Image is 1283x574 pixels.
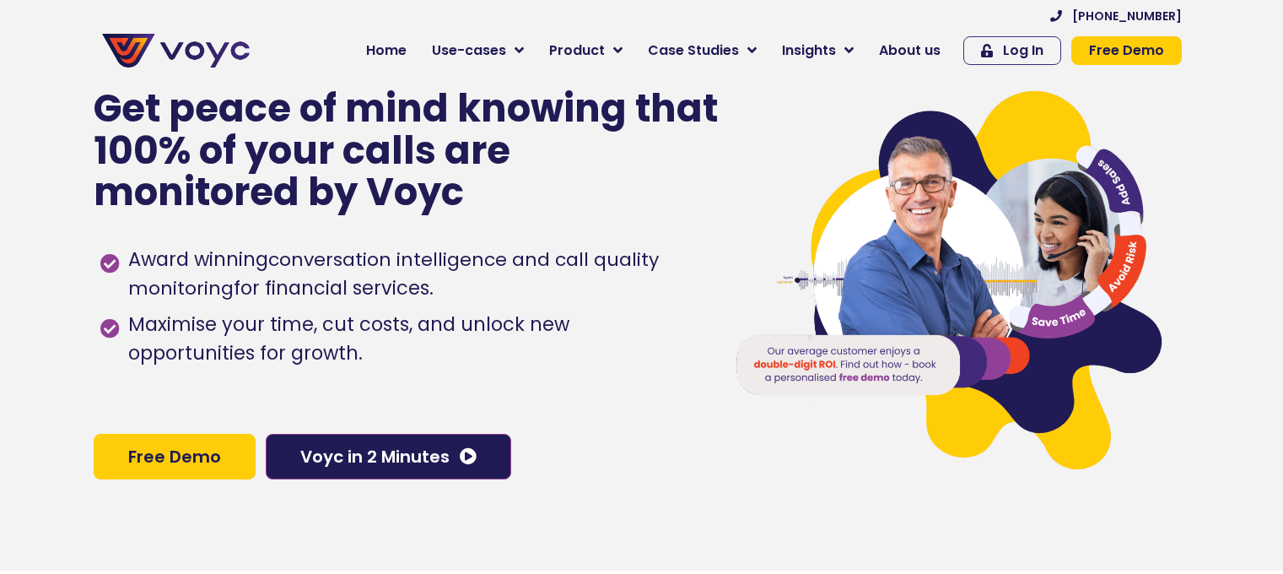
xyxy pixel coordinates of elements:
[1089,44,1164,57] span: Free Demo
[769,34,866,68] a: Insights
[124,311,700,368] span: Maximise your time, cut costs, and unlock new opportunities for growth.
[648,41,739,61] span: Case Studies
[635,34,769,68] a: Case Studies
[128,448,221,465] span: Free Demo
[1050,10,1182,22] a: [PHONE_NUMBER]
[300,448,450,465] span: Voyc in 2 Minutes
[1071,36,1182,65] a: Free Demo
[536,34,635,68] a: Product
[94,88,720,214] p: Get peace of mind knowing that 100% of your calls are monitored by Voyc
[1072,10,1182,22] span: [PHONE_NUMBER]
[366,41,407,61] span: Home
[266,434,511,479] a: Voyc in 2 Minutes
[102,34,250,68] img: voyc-full-logo
[782,41,836,61] span: Insights
[353,34,419,68] a: Home
[963,36,1061,65] a: Log In
[879,41,941,61] span: About us
[549,41,605,61] span: Product
[432,41,506,61] span: Use-cases
[419,34,536,68] a: Use-cases
[124,246,700,303] span: Award winning for financial services.
[128,246,659,301] h1: conversation intelligence and call quality monitoring
[1003,44,1043,57] span: Log In
[94,434,256,479] a: Free Demo
[866,34,953,68] a: About us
